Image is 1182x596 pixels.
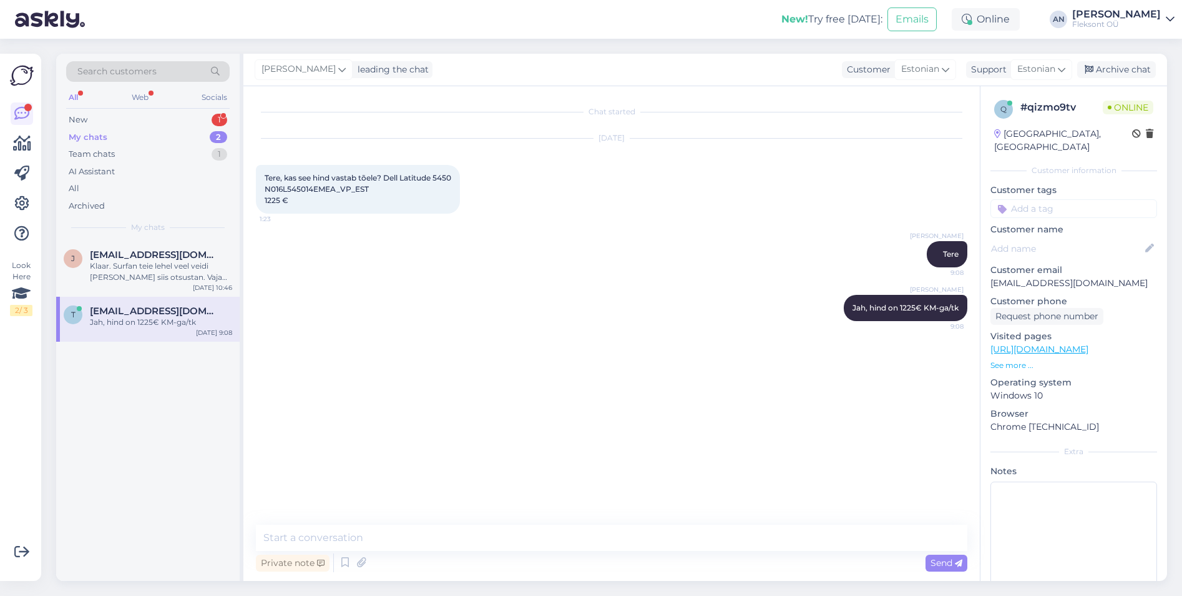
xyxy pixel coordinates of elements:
p: Customer tags [990,184,1157,197]
p: Customer phone [990,295,1157,308]
div: Chat started [256,106,967,117]
div: Support [966,63,1007,76]
span: joonas.sarapuu@ajaarhitektuur.ee [90,249,220,261]
span: [PERSON_NAME] [910,231,964,241]
p: Visited pages [990,330,1157,343]
div: Team chats [69,148,115,161]
a: [PERSON_NAME]Fleksont OÜ [1072,9,1175,29]
div: Look Here [10,260,32,316]
div: [DATE] 9:08 [196,328,232,337]
button: Emails [887,7,937,31]
div: [DATE] [256,132,967,144]
div: [DATE] 10:46 [193,283,232,292]
div: # qizmo9tv [1020,100,1103,115]
p: Customer name [990,223,1157,236]
div: Archived [69,200,105,212]
span: Tere [943,249,959,259]
div: [PERSON_NAME] [1072,9,1161,19]
p: Operating system [990,376,1157,389]
div: Archive chat [1077,61,1156,78]
div: [GEOGRAPHIC_DATA], [GEOGRAPHIC_DATA] [994,127,1132,154]
a: [URL][DOMAIN_NAME] [990,344,1088,355]
span: Tere, kas see hind vastab tõele? Dell Latitude 5450 N016L545014EMEA_VP_EST 1225 € [265,173,451,205]
div: Customer [842,63,891,76]
span: 1:23 [260,214,306,224]
div: All [69,182,79,195]
div: 1 [212,148,227,161]
span: My chats [131,222,165,233]
img: Askly Logo [10,64,34,87]
div: 2 / 3 [10,305,32,316]
span: Online [1103,101,1153,114]
div: New [69,114,87,126]
div: All [66,89,81,106]
div: leading the chat [353,63,429,76]
b: New! [781,13,808,25]
p: Notes [990,465,1157,478]
div: Socials [199,89,230,106]
p: Windows 10 [990,389,1157,402]
div: Private note [256,555,330,572]
span: Jah, hind on 1225€ KM-ga/tk [852,303,959,312]
span: 9:08 [917,322,964,331]
p: See more ... [990,360,1157,371]
div: AI Assistant [69,166,115,178]
span: tarmorunne@gmail.com [90,305,220,317]
span: q [1000,104,1007,114]
p: [EMAIL_ADDRESS][DOMAIN_NAME] [990,277,1157,290]
div: Klaar. Surfan teie lehel veel veidi [PERSON_NAME] siis otsustan. Vaja sülearvutit günaasiumiõpila... [90,261,232,283]
input: Add name [991,242,1143,256]
span: Estonian [901,62,939,76]
div: Online [952,8,1020,31]
div: 2 [210,131,227,144]
input: Add a tag [990,199,1157,218]
span: Estonian [1017,62,1055,76]
div: Fleksont OÜ [1072,19,1161,29]
div: My chats [69,131,107,144]
span: Send [930,557,962,569]
span: [PERSON_NAME] [910,285,964,294]
span: t [71,310,76,319]
p: Customer email [990,264,1157,277]
div: Web [129,89,151,106]
div: Extra [990,446,1157,457]
p: Browser [990,407,1157,420]
div: AN [1050,11,1067,28]
div: Customer information [990,165,1157,176]
span: [PERSON_NAME] [261,62,336,76]
span: 9:08 [917,268,964,277]
div: 1 [212,114,227,126]
span: j [71,254,75,263]
div: Request phone number [990,308,1103,325]
p: Chrome [TECHNICAL_ID] [990,420,1157,434]
div: Try free [DATE]: [781,12,882,27]
div: Jah, hind on 1225€ KM-ga/tk [90,317,232,328]
span: Search customers [77,65,157,78]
